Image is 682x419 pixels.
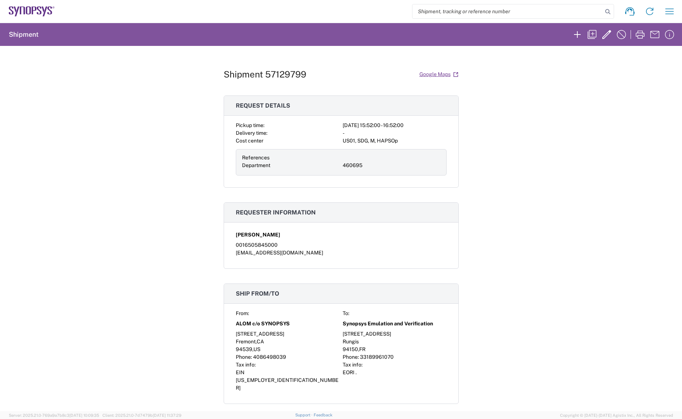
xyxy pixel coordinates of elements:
[236,320,290,328] span: ALOM c/o SYNOPSYS
[236,209,316,216] span: Requester information
[242,162,340,169] div: Department
[419,68,459,81] a: Google Maps
[236,339,256,344] span: Fremont
[236,346,252,352] span: 94539
[343,362,362,368] span: Tax info:
[69,413,99,418] span: [DATE] 10:09:35
[343,346,358,352] span: 94150
[253,346,260,352] span: US
[236,231,280,239] span: [PERSON_NAME]
[356,369,357,375] span: .
[236,377,339,391] span: [US_EMPLOYER_IDENTIFICATION_NUMBER]
[236,249,447,257] div: [EMAIL_ADDRESS][DOMAIN_NAME]
[236,310,249,316] span: From:
[236,138,263,144] span: Cost center
[9,30,39,39] h2: Shipment
[256,339,257,344] span: ,
[359,346,365,352] span: FR
[560,412,673,419] span: Copyright © [DATE]-[DATE] Agistix Inc., All Rights Reserved
[236,241,447,249] div: 0016505845000
[343,369,354,375] span: EORI
[236,130,267,136] span: Delivery time:
[9,413,99,418] span: Server: 2025.21.0-769a9a7b8c3
[236,290,279,297] span: Ship from/to
[343,339,359,344] span: Rungis
[242,155,270,160] span: References
[358,346,359,352] span: ,
[343,310,349,316] span: To:
[253,354,286,360] span: 4086498039
[343,354,359,360] span: Phone:
[224,69,306,80] h1: Shipment 57129799
[236,362,256,368] span: Tax info:
[343,122,447,129] div: [DATE] 15:52:00 - 16:52:00
[236,102,290,109] span: Request details
[343,330,447,338] div: [STREET_ADDRESS]
[343,320,433,328] span: Synopsys Emulation and Verification
[236,354,252,360] span: Phone:
[153,413,181,418] span: [DATE] 11:37:29
[412,4,603,18] input: Shipment, tracking or reference number
[236,330,340,338] div: [STREET_ADDRESS]
[360,354,394,360] span: 33189961070
[295,413,314,417] a: Support
[236,369,245,375] span: EIN
[343,129,447,137] div: -
[257,339,264,344] span: CA
[102,413,181,418] span: Client: 2025.21.0-7d7479b
[343,137,447,145] div: US01, SDG, M, HAPSOp
[343,162,440,169] div: 460695
[252,346,253,352] span: ,
[236,122,264,128] span: Pickup time:
[314,413,332,417] a: Feedback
